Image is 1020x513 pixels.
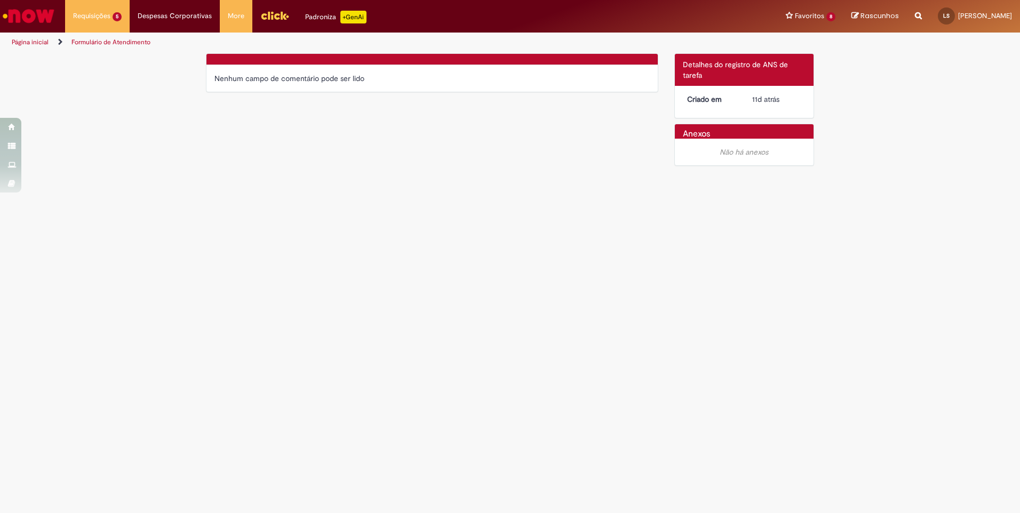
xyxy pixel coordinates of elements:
[958,11,1012,20] span: [PERSON_NAME]
[340,11,366,23] p: +GenAi
[860,11,899,21] span: Rascunhos
[12,38,49,46] a: Página inicial
[752,94,779,104] span: 11d atrás
[752,94,802,105] div: 19/09/2025 08:30:46
[214,73,650,84] div: Nenhum campo de comentário pode ser lido
[795,11,824,21] span: Favoritos
[73,11,110,21] span: Requisições
[851,11,899,21] a: Rascunhos
[683,130,710,139] h2: Anexos
[752,94,779,104] time: 19/09/2025 08:30:46
[138,11,212,21] span: Despesas Corporativas
[826,12,835,21] span: 8
[8,33,672,52] ul: Trilhas de página
[679,94,745,105] dt: Criado em
[683,60,788,80] span: Detalhes do registro de ANS de tarefa
[228,11,244,21] span: More
[720,147,768,157] em: Não há anexos
[71,38,150,46] a: Formulário de Atendimento
[113,12,122,21] span: 5
[943,12,950,19] span: LS
[260,7,289,23] img: click_logo_yellow_360x200.png
[1,5,56,27] img: ServiceNow
[305,11,366,23] div: Padroniza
